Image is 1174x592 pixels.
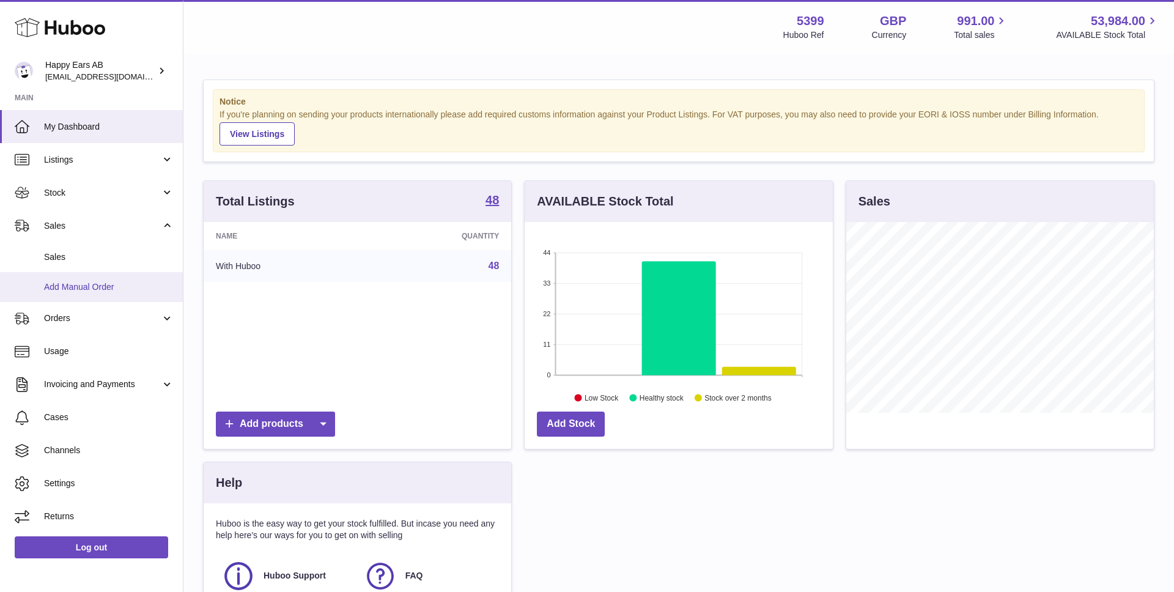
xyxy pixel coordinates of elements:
a: 48 [489,261,500,271]
span: FAQ [405,570,423,582]
text: 44 [544,249,551,256]
span: Total sales [954,29,1008,41]
td: With Huboo [204,250,366,282]
span: AVAILABLE Stock Total [1056,29,1159,41]
th: Name [204,222,366,250]
span: Returns [44,511,174,522]
a: 48 [485,194,499,209]
span: Sales [44,251,174,263]
span: Channels [44,445,174,456]
text: 33 [544,279,551,287]
span: Sales [44,220,161,232]
h3: Total Listings [216,193,295,210]
span: 991.00 [957,13,994,29]
text: Low Stock [585,393,619,402]
span: Add Manual Order [44,281,174,293]
text: 0 [547,371,551,379]
text: 22 [544,310,551,317]
span: Orders [44,313,161,324]
strong: 48 [485,194,499,206]
img: 3pl@happyearsearplugs.com [15,62,33,80]
h3: Sales [858,193,890,210]
h3: AVAILABLE Stock Total [537,193,673,210]
text: Healthy stock [640,393,684,402]
span: Usage [44,346,174,357]
a: 991.00 Total sales [954,13,1008,41]
span: 53,984.00 [1091,13,1145,29]
a: Log out [15,536,168,558]
span: Stock [44,187,161,199]
a: View Listings [220,122,295,146]
div: If you're planning on sending your products internationally please add required customs informati... [220,109,1138,146]
strong: 5399 [797,13,824,29]
strong: Notice [220,96,1138,108]
p: Huboo is the easy way to get your stock fulfilled. But incase you need any help here's our ways f... [216,518,499,541]
div: Huboo Ref [783,29,824,41]
span: Listings [44,154,161,166]
a: 53,984.00 AVAILABLE Stock Total [1056,13,1159,41]
a: Add Stock [537,412,605,437]
span: My Dashboard [44,121,174,133]
span: Settings [44,478,174,489]
span: Cases [44,412,174,423]
text: 11 [544,341,551,348]
div: Happy Ears AB [45,59,155,83]
span: Invoicing and Payments [44,379,161,390]
div: Currency [872,29,907,41]
h3: Help [216,475,242,491]
span: Huboo Support [264,570,326,582]
th: Quantity [366,222,512,250]
strong: GBP [880,13,906,29]
span: [EMAIL_ADDRESS][DOMAIN_NAME] [45,72,180,81]
a: Add products [216,412,335,437]
text: Stock over 2 months [705,393,772,402]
